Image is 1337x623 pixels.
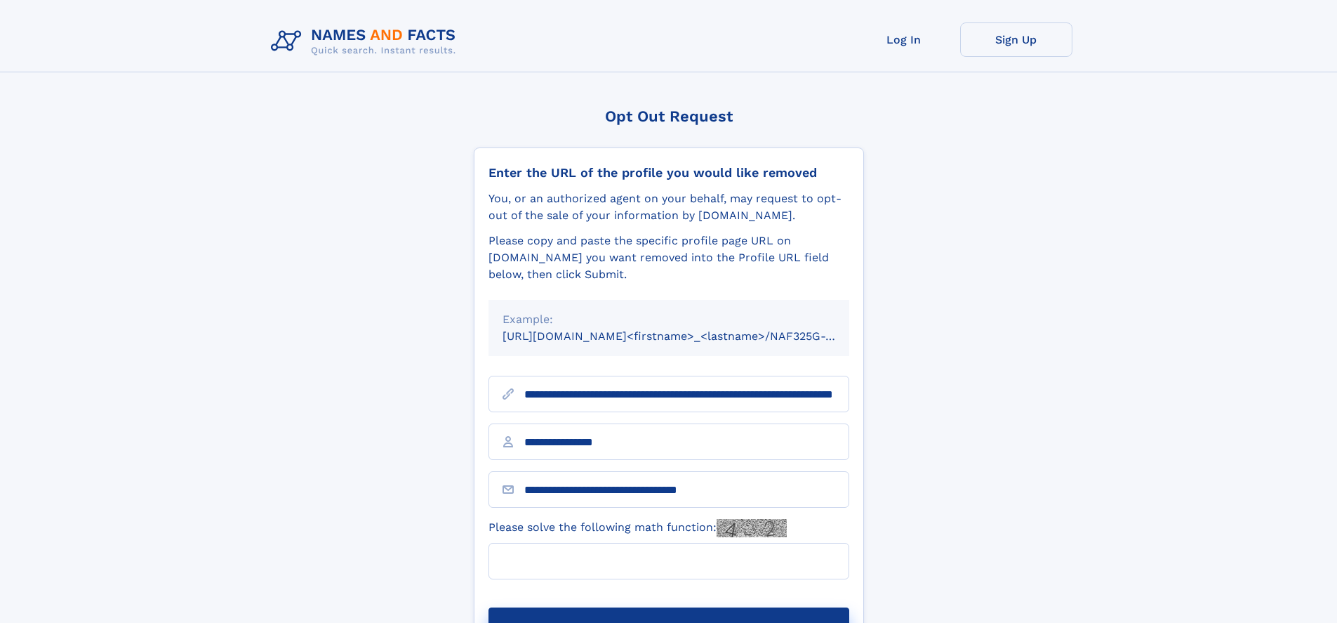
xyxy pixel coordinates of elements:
[488,190,849,224] div: You, or an authorized agent on your behalf, may request to opt-out of the sale of your informatio...
[265,22,467,60] img: Logo Names and Facts
[503,311,835,328] div: Example:
[848,22,960,57] a: Log In
[474,107,864,125] div: Opt Out Request
[488,165,849,181] div: Enter the URL of the profile you would like removed
[488,232,849,283] div: Please copy and paste the specific profile page URL on [DOMAIN_NAME] you want removed into the Pr...
[488,519,787,537] label: Please solve the following math function:
[503,329,876,343] small: [URL][DOMAIN_NAME]<firstname>_<lastname>/NAF325G-xxxxxxxx
[960,22,1072,57] a: Sign Up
